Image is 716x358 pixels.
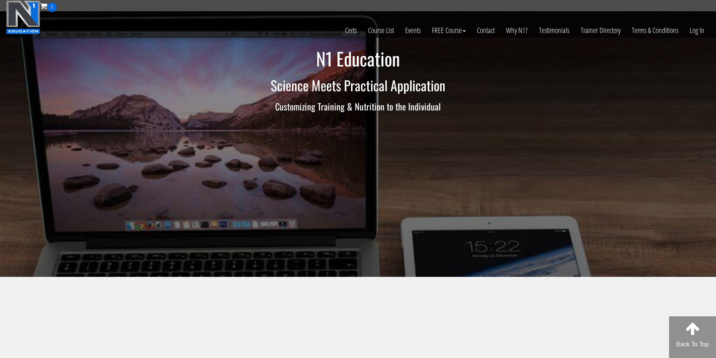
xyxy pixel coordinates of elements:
[6,0,40,34] img: n1-education
[47,3,57,12] span: 0
[533,12,575,49] a: Testimonials
[362,12,400,49] a: Course List
[426,12,471,49] a: FREE Course
[400,12,426,49] a: Events
[138,49,578,69] h1: N1 Education
[500,12,533,49] a: Why N1?
[138,101,578,111] h3: Customizing Training & Nutrition to the Individual
[626,12,684,49] a: Terms & Conditions
[575,12,626,49] a: Trainer Directory
[684,12,710,49] a: Log In
[138,78,578,93] h2: Science Meets Practical Application
[40,1,57,11] a: 0
[471,12,500,49] a: Contact
[339,12,362,49] a: Certs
